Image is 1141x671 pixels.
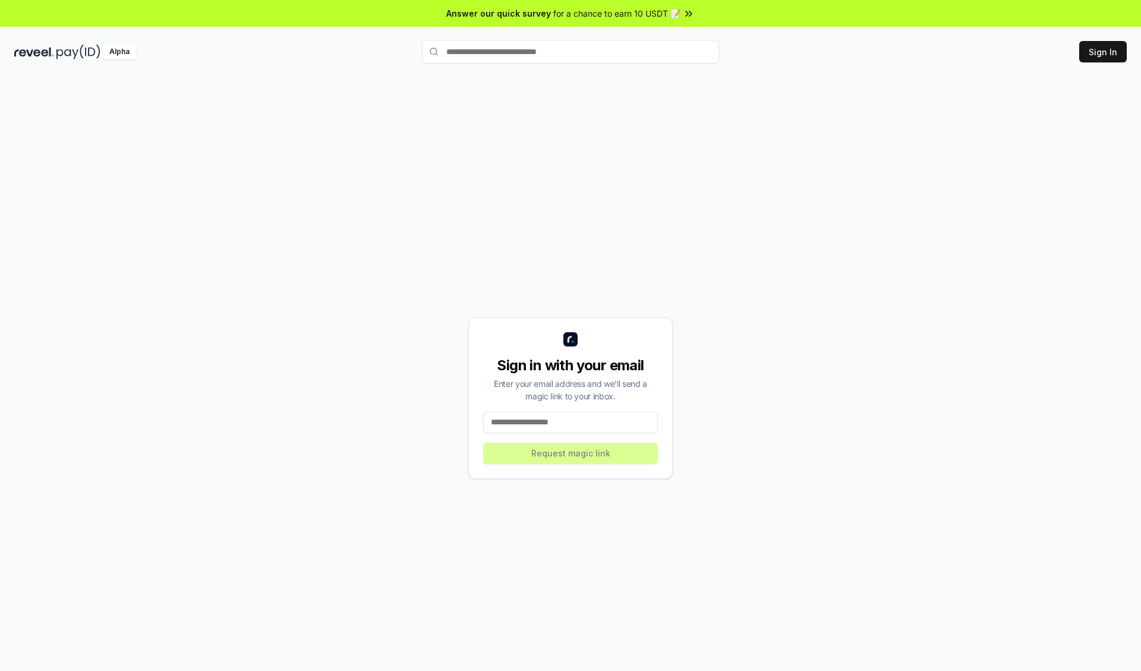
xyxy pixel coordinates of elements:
span: Answer our quick survey [446,7,551,20]
button: Sign In [1079,41,1127,62]
img: pay_id [56,45,100,59]
div: Enter your email address and we’ll send a magic link to your inbox. [483,377,658,402]
div: Alpha [103,45,136,59]
span: for a chance to earn 10 USDT 📝 [553,7,680,20]
img: logo_small [563,332,578,346]
img: reveel_dark [14,45,54,59]
div: Sign in with your email [483,356,658,375]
